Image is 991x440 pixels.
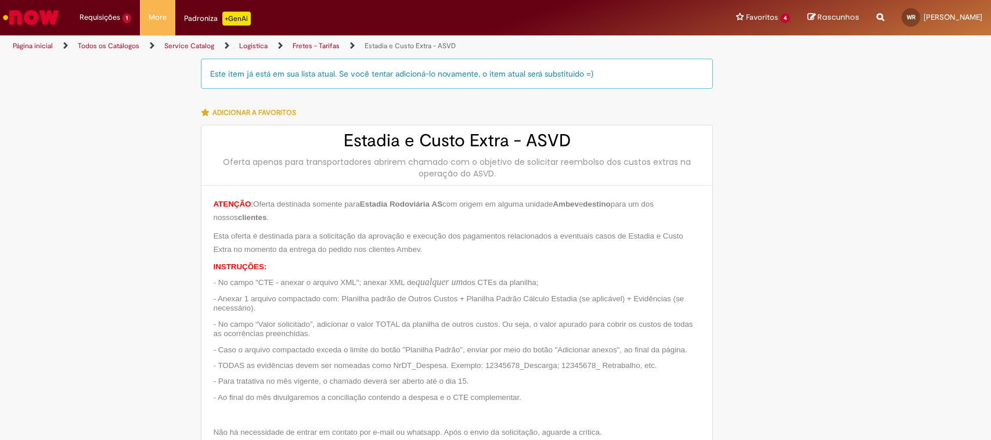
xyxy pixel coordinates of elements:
[149,12,167,23] span: More
[213,200,251,208] span: ATENÇÃO
[583,200,610,208] span: destino
[1,6,61,29] img: ServiceNow
[213,131,701,150] h2: Estadia e Custo Extra - ASVD
[213,156,701,179] div: Oferta apenas para transportadores abrirem chamado com o objetivo de solicitar reembolso dos cust...
[213,200,653,222] span: Oferta destinada somente para com origem em alguma unidade e para um dos nossos .
[365,41,456,51] a: Estadia e Custo Extra - ASVD
[780,13,790,23] span: 4
[746,12,778,23] span: Favoritos
[184,12,251,26] div: Padroniza
[817,12,859,23] span: Rascunhos
[432,200,443,208] span: AS
[201,100,302,125] button: Adicionar a Favoritos
[808,12,859,23] a: Rascunhos
[238,213,267,222] span: clientes
[213,393,521,402] span: - Ao final do mês divulgaremos a conciliação contendo a despesa e o CTE complementar.
[924,12,982,22] span: [PERSON_NAME]
[213,262,266,271] span: INSTRUÇÕES:
[239,41,268,51] a: Logistica
[907,13,916,21] span: WR
[553,200,578,208] span: Ambev
[213,278,415,287] span: - No campo "CTE - anexar o arquivo XML"; anexar XML de
[360,200,430,208] span: Estadia Rodoviária
[251,200,253,208] span: :
[9,35,652,57] ul: Trilhas de página
[213,361,657,370] span: - TODAS as evidências devem ser nomeadas como NrDT_Despesa. Exemplo: 12345678_Descarga; 12345678_...
[122,13,131,23] span: 1
[222,12,251,26] p: +GenAi
[213,345,687,354] span: - Caso o arquivo compactado exceda o limite do botão "Planilha Padrão", enviar por meio do botão ...
[293,41,340,51] a: Fretes - Tarifas
[213,428,601,437] span: Não há necessidade de entrar em contato por e-mail ou whatsapp. Após o envio da solicitação, agua...
[213,320,693,338] span: - No campo “Valor solicitado”, adicionar o valor TOTAL da planilha de outros custos. Ou seja, o v...
[416,277,463,287] span: qualquer um
[13,41,53,51] a: Página inicial
[212,108,296,117] span: Adicionar a Favoritos
[80,12,120,23] span: Requisições
[201,59,713,89] div: Este item já está em sua lista atual. Se você tentar adicioná-lo novamente, o item atual será sub...
[463,278,538,287] span: dos CTEs da planilha;
[164,41,214,51] a: Service Catalog
[213,377,469,385] span: - Para tratativa no mês vigente, o chamado deverá ser aberto até o dia 15.
[213,232,683,254] span: Esta oferta é destinada para a solicitação da aprovação e execução dos pagamentos relacionados a ...
[78,41,139,51] a: Todos os Catálogos
[213,294,684,313] span: - Anexar 1 arquivo compactado com: Planilha padrão de Outros Custos + Planilha Padrão Cálculo Est...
